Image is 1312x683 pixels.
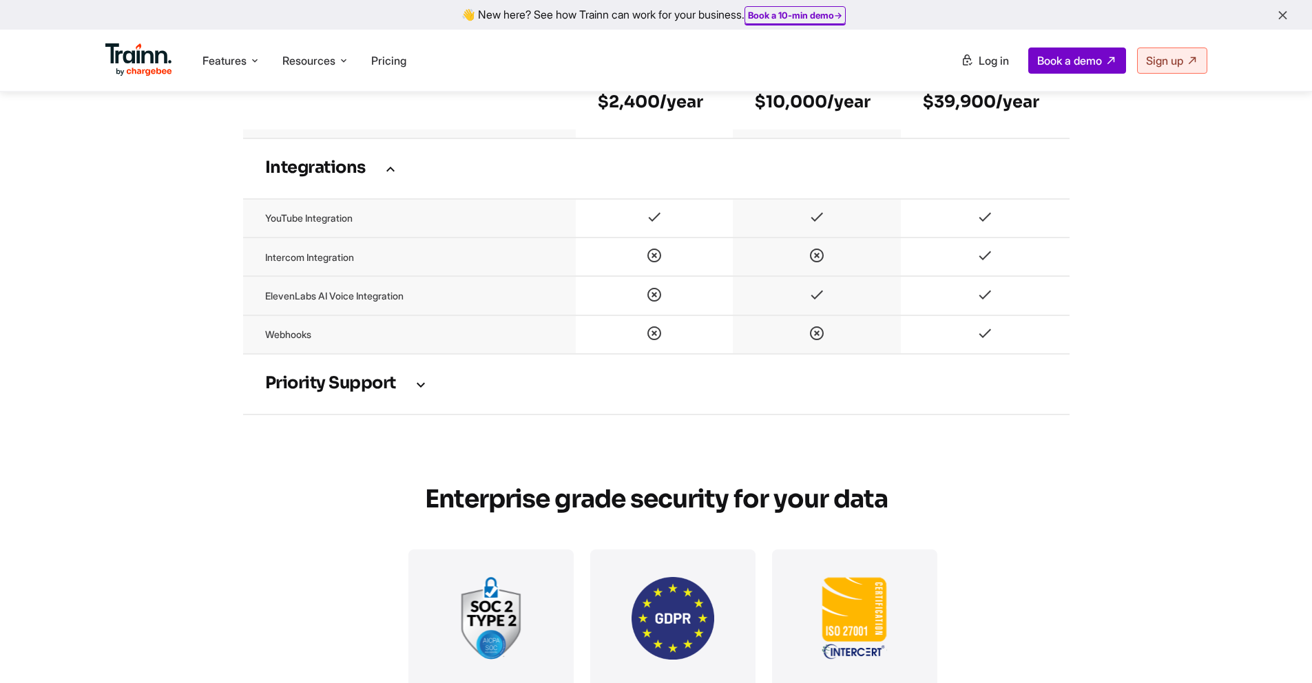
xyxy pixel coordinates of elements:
td: Webhooks [243,315,576,354]
h2: Enterprise grade security for your data [408,477,904,522]
a: Book a demo [1028,48,1126,74]
td: ElevenLabs AI Voice Integration [243,276,576,315]
a: Book a 10-min demo→ [748,10,842,21]
h6: $2,400/year [598,91,711,113]
img: GDPR.png [632,577,714,660]
span: Features [202,53,247,68]
span: Sign up [1146,54,1183,67]
h6: $10,000/year [755,91,879,113]
td: YouTube Integration [243,199,576,238]
h6: $39,900/year [923,91,1048,113]
img: Trainn Logo [105,43,173,76]
img: ISO [813,577,896,660]
h3: Priority support [265,377,1048,392]
span: Book a demo [1037,54,1102,67]
div: 👋 New here? See how Trainn can work for your business. [8,8,1304,21]
iframe: Chat Widget [1243,617,1312,683]
td: Intercom Integration [243,238,576,276]
img: soc2 [450,577,532,660]
span: Resources [282,53,335,68]
a: Log in [952,48,1017,73]
h3: Integrations [265,161,1048,176]
a: Sign up [1137,48,1207,74]
b: Book a 10-min demo [748,10,834,21]
a: Pricing [371,54,406,67]
span: Log in [979,54,1009,67]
